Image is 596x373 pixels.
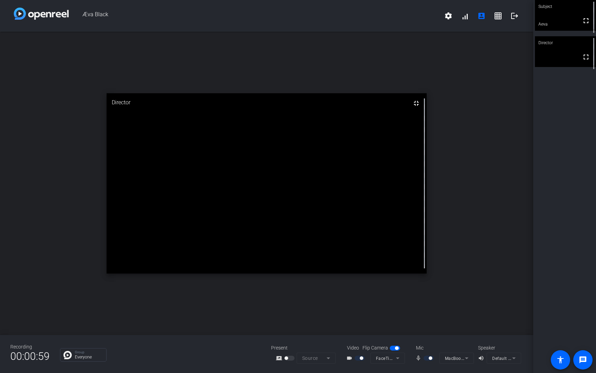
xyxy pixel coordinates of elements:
[510,12,519,20] mat-icon: logout
[276,354,284,362] mat-icon: screen_share_outline
[579,356,587,364] mat-icon: message
[107,93,427,112] div: Director
[14,8,69,20] img: white-gradient.svg
[63,351,72,359] img: Chat Icon
[556,356,565,364] mat-icon: accessibility
[535,36,596,49] div: Director
[362,344,388,352] span: Flip Camera
[582,17,590,25] mat-icon: fullscreen
[75,355,103,359] p: Everyone
[478,344,519,352] div: Speaker
[412,99,420,107] mat-icon: fullscreen_exit
[582,53,590,61] mat-icon: fullscreen
[75,351,103,354] p: Group
[271,344,340,352] div: Present
[69,8,440,24] span: Æva Black
[444,12,453,20] mat-icon: settings
[346,354,355,362] mat-icon: videocam_outline
[10,343,50,351] div: Recording
[415,354,424,362] mat-icon: mic_none
[478,354,486,362] mat-icon: volume_up
[409,344,478,352] div: Mic
[477,12,486,20] mat-icon: account_box
[347,344,359,352] span: Video
[494,12,502,20] mat-icon: grid_on
[10,348,50,365] span: 00:00:59
[457,8,473,24] button: signal_cellular_alt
